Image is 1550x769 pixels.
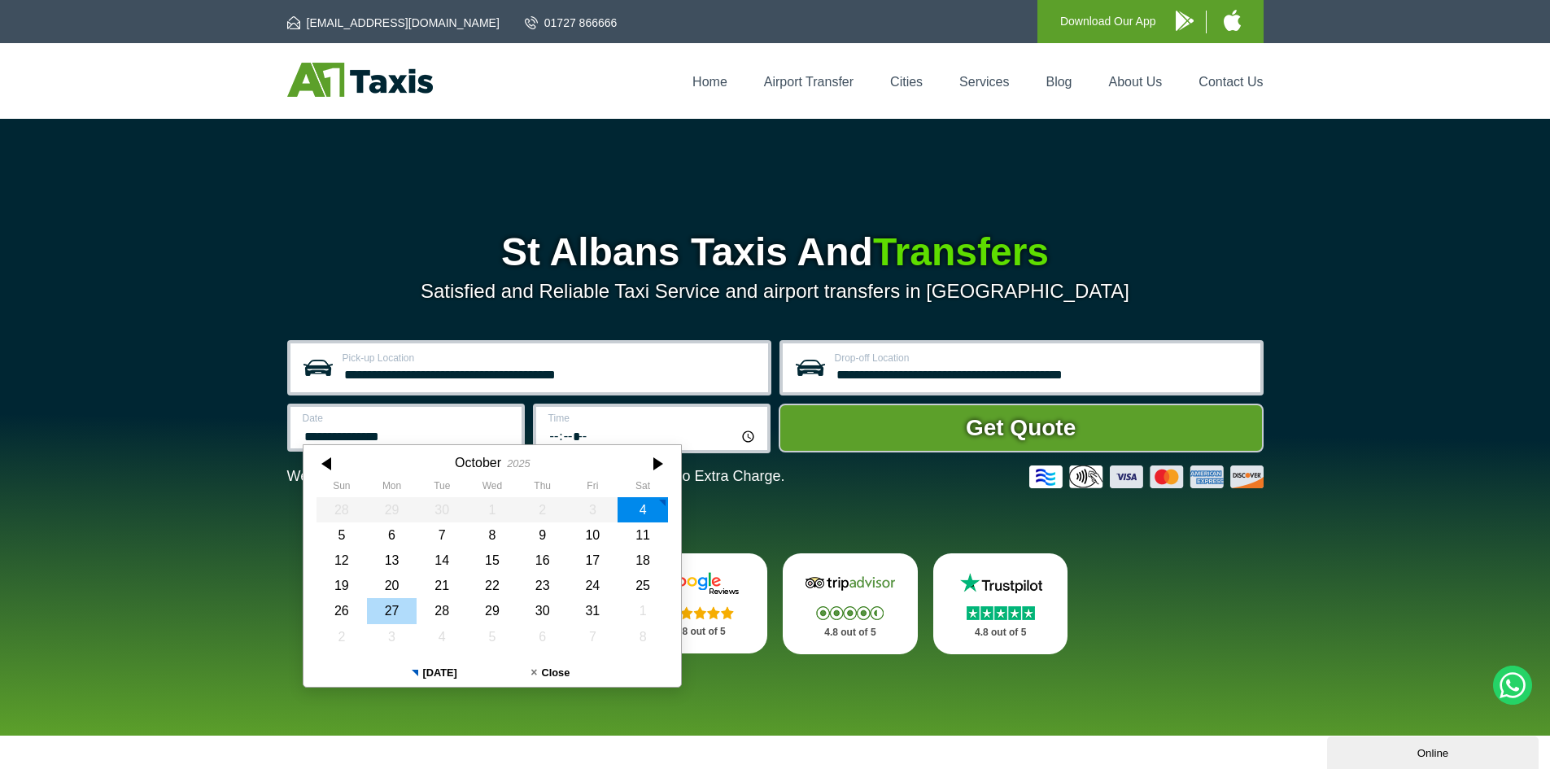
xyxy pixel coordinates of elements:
[366,624,417,649] div: 03 November 2025
[287,233,1264,272] h1: St Albans Taxis And
[873,230,1049,273] span: Transfers
[618,624,668,649] div: 08 November 2025
[567,522,618,548] div: 10 October 2025
[779,404,1264,452] button: Get Quote
[467,497,517,522] div: 01 October 2025
[517,624,567,649] div: 06 November 2025
[417,624,467,649] div: 04 November 2025
[317,624,367,649] div: 02 November 2025
[618,548,668,573] div: 18 October 2025
[933,553,1068,654] a: Trustpilot Stars 4.8 out of 5
[366,598,417,623] div: 27 October 2025
[287,280,1264,303] p: Satisfied and Reliable Taxi Service and airport transfers in [GEOGRAPHIC_DATA]
[317,548,367,573] div: 12 October 2025
[567,480,618,496] th: Friday
[517,548,567,573] div: 16 October 2025
[801,571,899,596] img: Tripadvisor
[517,480,567,496] th: Thursday
[1224,10,1241,31] img: A1 Taxis iPhone App
[317,480,367,496] th: Sunday
[366,573,417,598] div: 20 October 2025
[1029,465,1264,488] img: Credit And Debit Cards
[417,598,467,623] div: 28 October 2025
[618,497,668,522] div: 04 October 2025
[343,353,758,363] label: Pick-up Location
[618,573,668,598] div: 25 October 2025
[967,606,1035,620] img: Stars
[650,622,749,642] p: 4.8 out of 5
[548,413,758,423] label: Time
[417,522,467,548] div: 07 October 2025
[467,522,517,548] div: 08 October 2025
[317,497,367,522] div: 28 September 2025
[467,548,517,573] div: 15 October 2025
[517,497,567,522] div: 02 October 2025
[567,573,618,598] div: 24 October 2025
[467,480,517,496] th: Wednesday
[417,573,467,598] div: 21 October 2025
[618,522,668,548] div: 11 October 2025
[467,598,517,623] div: 29 October 2025
[618,480,668,496] th: Saturday
[317,573,367,598] div: 19 October 2025
[764,75,854,89] a: Airport Transfer
[525,15,618,31] a: 01727 866666
[959,75,1009,89] a: Services
[366,522,417,548] div: 06 October 2025
[517,522,567,548] div: 09 October 2025
[517,598,567,623] div: 30 October 2025
[567,548,618,573] div: 17 October 2025
[651,571,749,596] img: Google
[835,353,1251,363] label: Drop-off Location
[366,497,417,522] div: 29 September 2025
[632,553,767,653] a: Google Stars 4.8 out of 5
[783,553,918,654] a: Tripadvisor Stars 4.8 out of 5
[467,624,517,649] div: 05 November 2025
[1060,11,1156,32] p: Download Our App
[287,468,785,485] p: We Now Accept Card & Contactless Payment In
[692,75,727,89] a: Home
[816,606,884,620] img: Stars
[366,548,417,573] div: 13 October 2025
[1327,733,1542,769] iframe: chat widget
[952,571,1050,596] img: Trustpilot
[417,480,467,496] th: Tuesday
[598,468,784,484] span: The Car at No Extra Charge.
[366,480,417,496] th: Monday
[801,623,900,643] p: 4.8 out of 5
[287,63,433,97] img: A1 Taxis St Albans LTD
[467,573,517,598] div: 22 October 2025
[317,598,367,623] div: 26 October 2025
[317,522,367,548] div: 05 October 2025
[951,623,1050,643] p: 4.8 out of 5
[376,659,492,687] button: [DATE]
[417,497,467,522] div: 30 September 2025
[287,15,500,31] a: [EMAIL_ADDRESS][DOMAIN_NAME]
[417,548,467,573] div: 14 October 2025
[567,624,618,649] div: 07 November 2025
[1046,75,1072,89] a: Blog
[1176,11,1194,31] img: A1 Taxis Android App
[492,659,609,687] button: Close
[507,457,530,470] div: 2025
[666,606,734,619] img: Stars
[890,75,923,89] a: Cities
[1199,75,1263,89] a: Contact Us
[455,455,501,470] div: October
[567,497,618,522] div: 03 October 2025
[303,413,512,423] label: Date
[618,598,668,623] div: 01 November 2025
[517,573,567,598] div: 23 October 2025
[1109,75,1163,89] a: About Us
[567,598,618,623] div: 31 October 2025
